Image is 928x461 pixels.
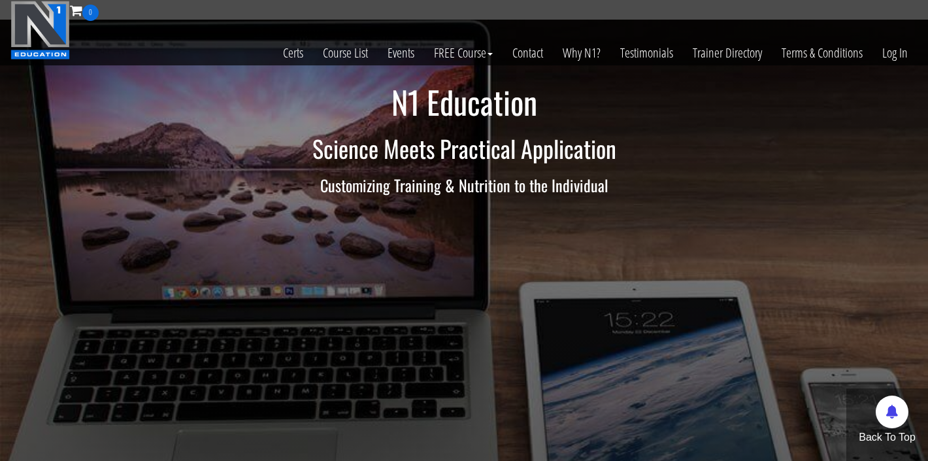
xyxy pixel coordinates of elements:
a: FREE Course [424,21,503,85]
h3: Customizing Training & Nutrition to the Individual [82,177,846,194]
a: Contact [503,21,553,85]
a: Certs [273,21,313,85]
h2: Science Meets Practical Application [82,135,846,162]
a: Course List [313,21,378,85]
a: 0 [70,1,99,19]
a: Log In [872,21,918,85]
img: n1-education [10,1,70,60]
a: Why N1? [553,21,610,85]
a: Terms & Conditions [772,21,872,85]
h1: N1 Education [82,85,846,120]
p: Back To Top [846,430,928,445]
a: Trainer Directory [683,21,772,85]
a: Testimonials [610,21,683,85]
a: Events [378,21,424,85]
span: 0 [82,5,99,21]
